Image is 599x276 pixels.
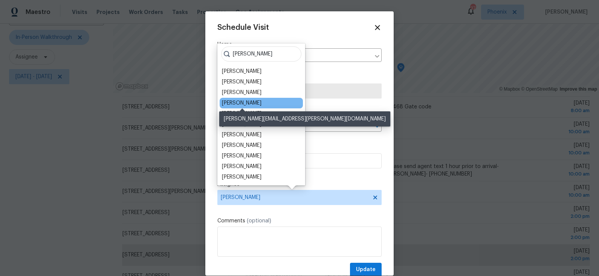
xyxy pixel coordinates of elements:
[217,217,382,225] label: Comments
[222,110,261,117] div: [PERSON_NAME]
[373,23,382,32] span: Close
[356,265,376,274] span: Update
[222,163,261,170] div: [PERSON_NAME]
[221,194,368,200] span: [PERSON_NAME]
[222,89,261,96] div: [PERSON_NAME]
[306,111,382,118] span: There are case s for this home
[219,111,390,126] div: [PERSON_NAME][EMAIL_ADDRESS][PERSON_NAME][DOMAIN_NAME]
[247,218,271,224] span: (optional)
[222,142,261,149] div: [PERSON_NAME]
[222,68,261,75] div: [PERSON_NAME]
[222,152,261,160] div: [PERSON_NAME]
[222,131,261,139] div: [PERSON_NAME]
[222,173,261,181] div: [PERSON_NAME]
[217,41,382,48] label: Home
[222,78,261,86] div: [PERSON_NAME]
[222,99,261,107] div: [PERSON_NAME]
[217,24,269,31] span: Schedule Visit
